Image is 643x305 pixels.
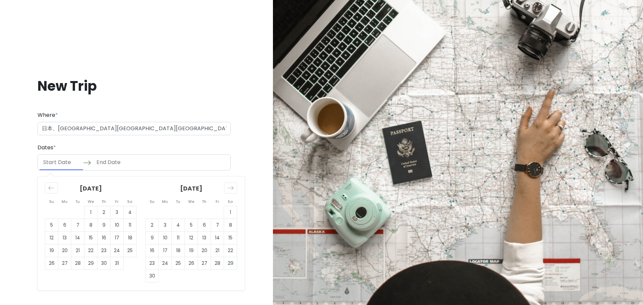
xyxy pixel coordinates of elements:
[198,232,211,244] td: Choose Thursday, November 13, 2025 as your check-in date. It’s available.
[159,219,172,232] td: Choose Monday, November 3, 2025 as your check-in date. It’s available.
[38,122,231,135] input: City (e.g., New York)
[45,257,58,270] td: Choose Sunday, October 26, 2025 as your check-in date. It’s available.
[111,206,124,219] td: Choose Friday, October 3, 2025 as your check-in date. It’s available.
[211,244,224,257] td: Choose Friday, November 21, 2025 as your check-in date. It’s available.
[146,232,159,244] td: Choose Sunday, November 9, 2025 as your check-in date. It’s available.
[176,199,180,204] small: Tu
[185,244,198,257] td: Choose Wednesday, November 19, 2025 as your check-in date. It’s available.
[58,257,71,270] td: Choose Monday, October 27, 2025 as your check-in date. It’s available.
[84,232,97,244] td: Choose Wednesday, October 15, 2025 as your check-in date. It’s available.
[71,257,84,270] td: Choose Tuesday, October 28, 2025 as your check-in date. It’s available.
[185,232,198,244] td: Choose Wednesday, November 12, 2025 as your check-in date. It’s available.
[159,244,172,257] td: Choose Monday, November 17, 2025 as your check-in date. It’s available.
[115,199,119,204] small: Fr
[162,199,168,204] small: Mo
[146,270,159,283] td: Choose Sunday, November 30, 2025 as your check-in date. It’s available.
[97,257,111,270] td: Choose Thursday, October 30, 2025 as your check-in date. It’s available.
[202,199,206,204] small: Th
[111,232,124,244] td: Choose Friday, October 17, 2025 as your check-in date. It’s available.
[58,219,71,232] td: Choose Monday, October 6, 2025 as your check-in date. It’s available.
[228,199,233,204] small: Sa
[45,244,58,257] td: Choose Sunday, October 19, 2025 as your check-in date. It’s available.
[71,244,84,257] td: Choose Tuesday, October 21, 2025 as your check-in date. It’s available.
[146,219,159,232] td: Choose Sunday, November 2, 2025 as your check-in date. It’s available.
[58,232,71,244] td: Choose Monday, October 13, 2025 as your check-in date. It’s available.
[180,184,202,193] strong: [DATE]
[146,244,159,257] td: Choose Sunday, November 16, 2025 as your check-in date. It’s available.
[71,232,84,244] td: Choose Tuesday, October 14, 2025 as your check-in date. It’s available.
[150,199,154,204] small: Su
[211,232,224,244] td: Choose Friday, November 14, 2025 as your check-in date. It’s available.
[97,219,111,232] td: Choose Thursday, October 9, 2025 as your check-in date. It’s available.
[224,257,237,270] td: Choose Saturday, November 29, 2025 as your check-in date. It’s available.
[111,244,124,257] td: Choose Friday, October 24, 2025 as your check-in date. It’s available.
[224,244,237,257] td: Choose Saturday, November 22, 2025 as your check-in date. It’s available.
[49,199,54,204] small: Su
[211,257,224,270] td: Choose Friday, November 28, 2025 as your check-in date. It’s available.
[224,206,237,219] td: Choose Saturday, November 1, 2025 as your check-in date. It’s available.
[198,244,211,257] td: Choose Thursday, November 20, 2025 as your check-in date. It’s available.
[159,257,172,270] td: Choose Monday, November 24, 2025 as your check-in date. It’s available.
[97,206,111,219] td: Choose Thursday, October 2, 2025 as your check-in date. It’s available.
[224,232,237,244] td: Choose Saturday, November 15, 2025 as your check-in date. It’s available.
[62,199,67,204] small: Mo
[38,143,56,152] label: Dates
[75,199,80,204] small: Tu
[45,219,58,232] td: Choose Sunday, October 5, 2025 as your check-in date. It’s available.
[38,77,231,95] h1: New Trip
[45,182,58,194] div: Move backward to switch to the previous month.
[224,182,237,194] div: Move forward to switch to the next month.
[159,232,172,244] td: Choose Monday, November 10, 2025 as your check-in date. It’s available.
[71,219,84,232] td: Choose Tuesday, October 7, 2025 as your check-in date. It’s available.
[124,206,137,219] td: Choose Saturday, October 4, 2025 as your check-in date. It’s available.
[38,176,245,290] div: Calendar
[146,257,159,270] td: Choose Sunday, November 23, 2025 as your check-in date. It’s available.
[185,219,198,232] td: Choose Wednesday, November 5, 2025 as your check-in date. It’s available.
[97,244,111,257] td: Choose Thursday, October 23, 2025 as your check-in date. It’s available.
[172,219,185,232] td: Choose Tuesday, November 4, 2025 as your check-in date. It’s available.
[111,257,124,270] td: Choose Friday, October 31, 2025 as your check-in date. It’s available.
[101,199,106,204] small: Th
[45,232,58,244] td: Choose Sunday, October 12, 2025 as your check-in date. It’s available.
[84,206,97,219] td: Choose Wednesday, October 1, 2025 as your check-in date. It’s available.
[38,111,58,120] label: Where
[97,232,111,244] td: Choose Thursday, October 16, 2025 as your check-in date. It’s available.
[124,244,137,257] td: Choose Saturday, October 25, 2025 as your check-in date. It’s available.
[198,219,211,232] td: Choose Thursday, November 6, 2025 as your check-in date. It’s available.
[84,244,97,257] td: Choose Wednesday, October 22, 2025 as your check-in date. It’s available.
[124,232,137,244] td: Choose Saturday, October 18, 2025 as your check-in date. It’s available.
[111,219,124,232] td: Choose Friday, October 10, 2025 as your check-in date. It’s available.
[224,219,237,232] td: Choose Saturday, November 8, 2025 as your check-in date. It’s available.
[198,257,211,270] td: Choose Thursday, November 27, 2025 as your check-in date. It’s available.
[84,219,97,232] td: Choose Wednesday, October 8, 2025 as your check-in date. It’s available.
[127,199,132,204] small: Sa
[188,199,194,204] small: We
[185,257,198,270] td: Choose Wednesday, November 26, 2025 as your check-in date. It’s available.
[93,155,136,170] input: End Date
[88,199,94,204] small: We
[172,257,185,270] td: Choose Tuesday, November 25, 2025 as your check-in date. It’s available.
[84,257,97,270] td: Choose Wednesday, October 29, 2025 as your check-in date. It’s available.
[172,232,185,244] td: Choose Tuesday, November 11, 2025 as your check-in date. It’s available.
[80,184,102,193] strong: [DATE]
[58,244,71,257] td: Choose Monday, October 20, 2025 as your check-in date. It’s available.
[40,155,83,170] input: Start Date
[211,219,224,232] td: Choose Friday, November 7, 2025 as your check-in date. It’s available.
[124,219,137,232] td: Choose Saturday, October 11, 2025 as your check-in date. It’s available.
[216,199,219,204] small: Fr
[172,244,185,257] td: Choose Tuesday, November 18, 2025 as your check-in date. It’s available.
